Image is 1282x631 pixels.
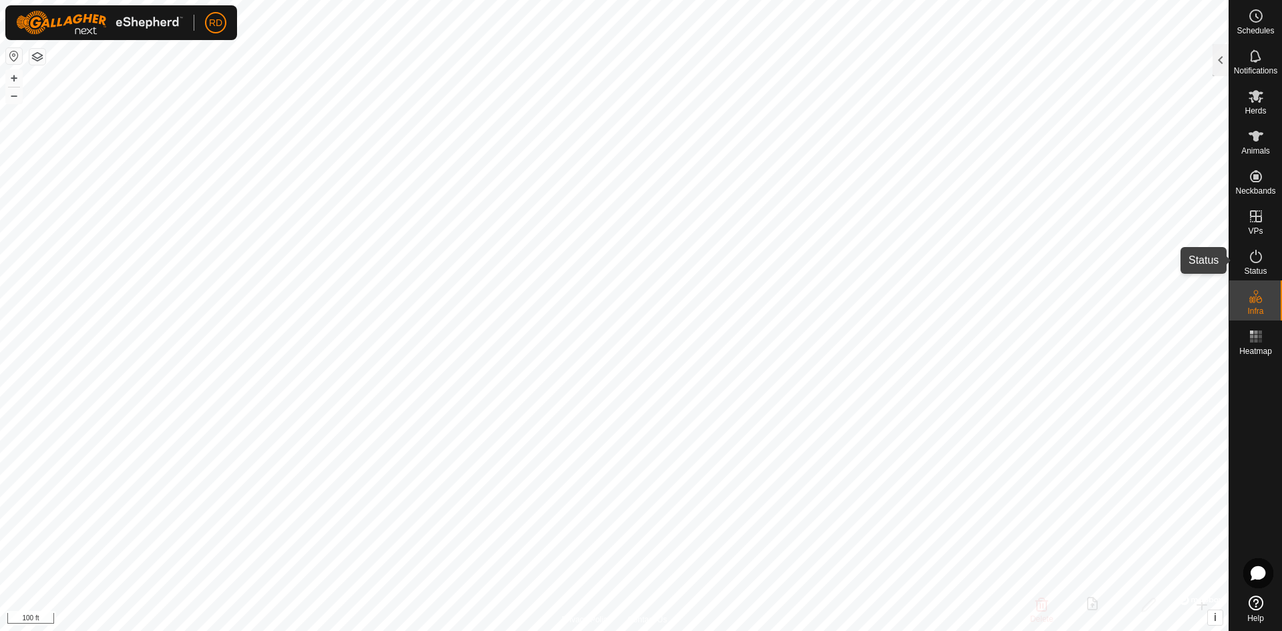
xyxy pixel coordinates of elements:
span: Neckbands [1235,187,1275,195]
span: Heatmap [1239,347,1272,355]
img: Gallagher Logo [16,11,183,35]
button: Reset Map [6,48,22,64]
span: i [1214,612,1217,623]
span: Schedules [1237,27,1274,35]
span: Infra [1247,307,1263,315]
button: – [6,87,22,103]
span: Animals [1241,147,1270,155]
span: Status [1244,267,1267,275]
a: Contact Us [628,614,667,626]
a: Privacy Policy [562,614,612,626]
button: i [1208,610,1223,625]
span: VPs [1248,227,1263,235]
span: RD [209,16,222,30]
span: Help [1247,614,1264,622]
button: Map Layers [29,49,45,65]
a: Help [1229,590,1282,628]
span: Notifications [1234,67,1277,75]
span: Herds [1245,107,1266,115]
button: + [6,70,22,86]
